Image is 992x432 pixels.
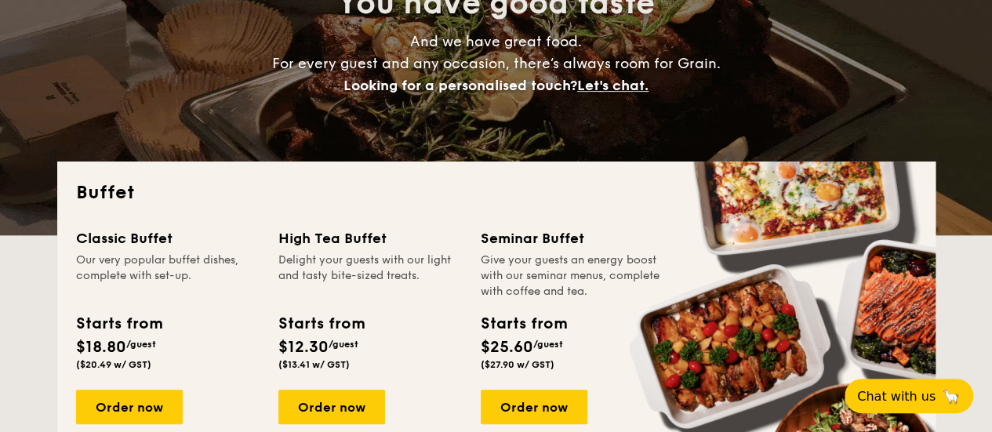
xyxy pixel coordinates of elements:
div: Delight your guests with our light and tasty bite-sized treats. [278,252,462,299]
div: Starts from [76,312,162,336]
h2: Buffet [76,180,917,205]
span: /guest [329,339,358,350]
div: Order now [278,390,385,424]
span: Looking for a personalised touch? [343,77,577,94]
span: ($13.41 w/ GST) [278,359,350,370]
span: And we have great food. For every guest and any occasion, there’s always room for Grain. [272,33,721,94]
div: Starts from [481,312,566,336]
span: $25.60 [481,338,533,357]
div: Order now [481,390,587,424]
div: Starts from [278,312,364,336]
div: Our very popular buffet dishes, complete with set-up. [76,252,260,299]
div: High Tea Buffet [278,227,462,249]
span: $18.80 [76,338,126,357]
span: /guest [533,339,563,350]
span: ($20.49 w/ GST) [76,359,151,370]
div: Give your guests an energy boost with our seminar menus, complete with coffee and tea. [481,252,664,299]
div: Classic Buffet [76,227,260,249]
span: ($27.90 w/ GST) [481,359,554,370]
div: Order now [76,390,183,424]
span: $12.30 [278,338,329,357]
button: Chat with us🦙 [845,379,973,413]
span: 🦙 [942,387,961,405]
span: Let's chat. [577,77,649,94]
span: /guest [126,339,156,350]
span: Chat with us [857,389,936,404]
div: Seminar Buffet [481,227,664,249]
